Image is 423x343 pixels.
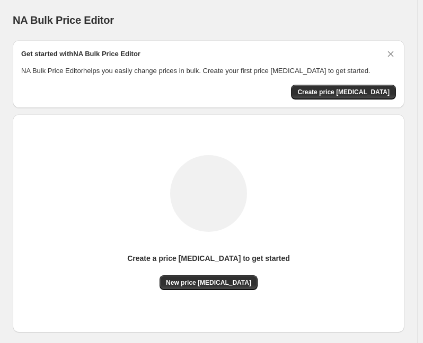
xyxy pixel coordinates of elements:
[385,49,396,59] button: Dismiss card
[21,49,140,59] h2: Get started with NA Bulk Price Editor
[297,88,390,96] span: Create price [MEDICAL_DATA]
[166,278,251,287] span: New price [MEDICAL_DATA]
[21,66,396,76] p: NA Bulk Price Editor helps you easily change prices in bulk. Create your first price [MEDICAL_DAT...
[291,85,396,100] button: Create price change job
[127,253,290,264] p: Create a price [MEDICAL_DATA] to get started
[160,275,258,290] button: New price [MEDICAL_DATA]
[13,14,114,26] span: NA Bulk Price Editor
